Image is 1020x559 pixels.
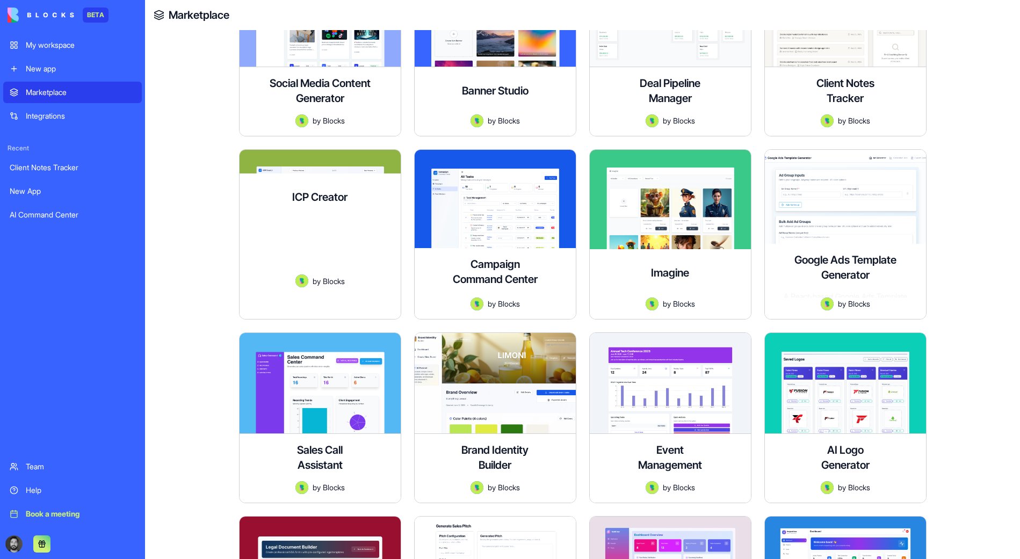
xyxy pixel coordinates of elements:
[26,509,135,519] div: Book a meeting
[3,58,142,79] a: New app
[764,332,927,503] a: AI Logo GeneratorAvatarbyBlocks
[3,180,142,202] a: New App
[646,114,659,127] img: Avatar
[239,149,401,320] a: ICP CreatorAvatarbyBlocks
[821,114,834,127] img: Avatar
[821,297,834,310] img: Avatar
[248,76,392,106] h4: Social Media Content Generator
[323,482,345,493] span: Blocks
[3,480,142,501] a: Help
[3,456,142,477] a: Team
[26,63,135,74] div: New app
[471,114,483,127] img: Avatar
[838,298,846,309] span: by
[471,297,483,310] img: Avatar
[471,481,483,494] img: Avatar
[663,298,671,309] span: by
[663,482,671,493] span: by
[414,332,576,503] a: Brand Identity BuilderAvatarbyBlocks
[3,157,142,178] a: Client Notes Tracker
[773,319,917,340] button: Explore
[838,482,846,493] span: by
[462,83,529,98] h4: Banner Studio
[802,442,888,473] h4: AI Logo Generator
[589,332,751,503] a: Event ManagementAvatarbyBlocks
[646,481,659,494] img: Avatar
[589,149,751,320] a: ImagineA sophisticated creative tool for AI image generation with [DEMOGRAPHIC_DATA] minimalist d...
[26,40,135,50] div: My workspace
[10,186,135,197] div: New App
[773,252,917,282] h4: Google Ads Template Generator
[239,332,401,503] a: Sales Call AssistantAvatarbyBlocks
[313,115,321,126] span: by
[488,482,496,493] span: by
[169,8,229,23] a: Marketplace
[627,76,713,106] h4: Deal Pipeline Manager
[26,485,135,496] div: Help
[673,482,695,493] span: Blocks
[292,190,348,205] h4: ICP Creator
[26,87,135,98] div: Marketplace
[673,115,695,126] span: Blocks
[295,274,308,287] img: Avatar
[498,482,520,493] span: Blocks
[452,257,538,287] h4: Campaign Command Center
[598,296,742,297] div: A sophisticated creative tool for AI image generation with [DEMOGRAPHIC_DATA] minimalist design
[313,275,321,287] span: by
[414,149,576,320] a: Campaign Command CenterA comprehensive campaign management appAvatarbyBlocksExplore
[3,82,142,103] a: Marketplace
[673,298,695,309] span: Blocks
[3,34,142,56] a: My workspace
[848,115,870,126] span: Blocks
[3,204,142,226] a: AI Command Center
[3,503,142,525] a: Book a meeting
[627,442,713,473] h4: Event Management
[651,265,689,280] h4: Imagine
[488,298,496,309] span: by
[5,535,23,553] img: ACg8ocLgOF4bjOymJxKawdIdklYA68NjYQoKYxjRny7HkDiFQmphKnKP_Q=s96-c
[802,76,888,106] h4: Client Notes Tracker
[313,482,321,493] span: by
[26,111,135,121] div: Integrations
[646,297,659,310] img: Avatar
[488,115,496,126] span: by
[10,162,135,173] div: Client Notes Tracker
[663,115,671,126] span: by
[848,298,870,309] span: Blocks
[498,298,520,309] span: Blocks
[295,481,308,494] img: Avatar
[10,209,135,220] div: AI Command Center
[26,461,135,472] div: Team
[838,115,846,126] span: by
[598,319,742,340] button: Explore
[3,144,142,153] span: Recent
[423,319,567,340] button: Explore
[498,115,520,126] span: Blocks
[3,105,142,127] a: Integrations
[764,149,927,320] a: Google Ads Template GeneratorA React-based Google Ads Template Generator that helps marketers cre...
[8,8,108,23] a: BETA
[323,275,345,287] span: Blocks
[452,442,538,473] h4: Brand Identity Builder
[773,291,917,297] div: A React-based Google Ads Template Generator that helps marketers create compliant ad content with...
[83,8,108,23] div: BETA
[821,481,834,494] img: Avatar
[295,114,308,127] img: Avatar
[848,482,870,493] span: Blocks
[423,295,567,297] div: A comprehensive campaign management app
[277,442,363,473] h4: Sales Call Assistant
[8,8,74,23] img: logo
[323,115,345,126] span: Blocks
